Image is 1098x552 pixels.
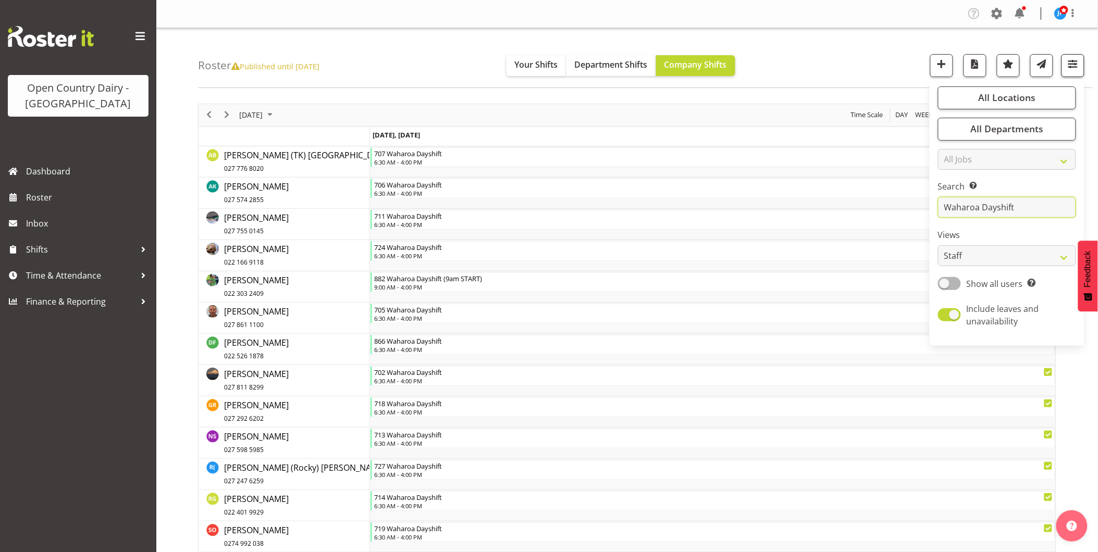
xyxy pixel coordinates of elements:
[224,306,289,330] span: [PERSON_NAME]
[575,59,648,70] span: Department Shifts
[1054,7,1067,20] img: jason-porter10044.jpg
[224,149,391,174] a: [PERSON_NAME] (TK) [GEOGRAPHIC_DATA]027 776 8020
[371,522,1055,542] div: Sami Ovesen"s event - 719 Waharoa Dayshift Begin From Friday, October 17, 2025 at 6:30:00 AM GMT+...
[231,61,319,71] span: Published until [DATE]
[915,108,934,121] span: Week
[224,181,289,205] span: [PERSON_NAME]
[374,398,1053,408] div: 718 Waharoa Dayshift
[371,304,1055,323] div: Colin Kelly"s event - 705 Waharoa Dayshift Begin From Friday, October 17, 2025 at 6:30:00 AM GMT+...
[978,91,1035,104] span: All Locations
[374,429,1053,440] div: 713 Waharoa Dayshift
[507,55,566,76] button: Your Shifts
[236,104,279,126] div: October 17, 2025
[374,210,1053,221] div: 711 Waharoa Dayshift
[224,445,264,454] span: 027 598 5985
[199,178,370,209] td: Andrew Kearns resource
[374,460,1053,471] div: 727 Waharoa Dayshift
[374,252,1053,260] div: 6:30 AM - 4:00 PM
[198,59,319,71] h4: Roster
[964,54,986,77] button: Download a PDF of the roster for the current day
[8,26,94,47] img: Rosterit website logo
[374,523,1053,533] div: 719 Waharoa Dayshift
[224,476,264,485] span: 027 247 6259
[374,179,1053,190] div: 706 Waharoa Dayshift
[374,367,1053,377] div: 702 Waharoa Dayshift
[374,408,1053,416] div: 6:30 AM - 4:00 PM
[26,164,151,179] span: Dashboard
[374,533,1053,541] div: 6:30 AM - 4:00 PM
[26,268,135,283] span: Time & Attendance
[224,352,264,360] span: 022 526 1878
[224,493,289,517] span: [PERSON_NAME]
[224,368,289,392] span: [PERSON_NAME]
[224,243,289,268] a: [PERSON_NAME]022 166 9118
[371,179,1055,198] div: Andrew Kearns"s event - 706 Waharoa Dayshift Begin From Friday, October 17, 2025 at 6:30:00 AM GM...
[224,461,452,486] a: [PERSON_NAME] (Rocky) [PERSON_NAME] [PERSON_NAME]027 247 6259
[374,439,1053,447] div: 6:30 AM - 4:00 PM
[938,229,1076,241] label: Views
[224,337,289,361] span: [PERSON_NAME]
[371,397,1055,417] div: Graeme Raupi"s event - 718 Waharoa Dayshift Begin From Friday, October 17, 2025 at 6:30:00 AM GMT...
[374,283,1053,291] div: 9:00 AM - 4:00 PM
[199,490,370,521] td: Rhys Greener resource
[224,305,289,330] a: [PERSON_NAME]027 861 1100
[199,146,370,178] td: Alan (TK) Bedford resource
[371,429,1055,448] div: Norman Sellen"s event - 713 Waharoa Dayshift Begin From Friday, October 17, 2025 at 6:30:00 AM GM...
[374,304,1053,315] div: 705 Waharoa Dayshift
[224,430,289,455] a: [PERSON_NAME]027 598 5985
[224,399,289,424] a: [PERSON_NAME]027 292 6202
[199,428,370,459] td: Norman Sellen resource
[224,211,289,236] a: [PERSON_NAME]027 755 0145
[374,501,1053,510] div: 6:30 AM - 4:00 PM
[1078,241,1098,311] button: Feedback - Show survey
[224,212,289,236] span: [PERSON_NAME]
[238,108,277,121] button: October 2025
[970,122,1043,135] span: All Departments
[224,336,289,361] a: [PERSON_NAME]022 526 1878
[199,334,370,365] td: David Foote resource
[224,493,289,518] a: [PERSON_NAME]022 401 9929
[967,278,1023,290] span: Show all users
[894,108,910,121] button: Timeline Day
[371,147,1055,167] div: Alan (TK) Bedford"s event - 707 Waharoa Dayshift Begin From Friday, October 17, 2025 at 6:30:00 A...
[374,158,1053,166] div: 6:30 AM - 4:00 PM
[218,104,236,126] div: next period
[374,273,1053,283] div: 882 Waharoa Dayshift (9am START)
[224,149,391,173] span: [PERSON_NAME] (TK) [GEOGRAPHIC_DATA]
[224,258,264,267] span: 022 166 9118
[224,508,264,517] span: 022 401 9929
[224,399,289,423] span: [PERSON_NAME]
[199,209,370,240] td: Baz Morgan resource
[371,335,1055,355] div: David Foote"s event - 866 Waharoa Dayshift Begin From Friday, October 17, 2025 at 6:30:00 AM GMT+...
[374,314,1053,322] div: 6:30 AM - 4:00 PM
[224,164,264,173] span: 027 776 8020
[914,108,935,121] button: Timeline Week
[374,470,1053,479] div: 6:30 AM - 4:00 PM
[224,274,289,299] a: [PERSON_NAME]022 303 2409
[371,241,1055,261] div: Brent Adams"s event - 724 Waharoa Dayshift Begin From Friday, October 17, 2025 at 6:30:00 AM GMT+...
[374,148,1053,158] div: 707 Waharoa Dayshift
[656,55,735,76] button: Company Shifts
[374,492,1053,502] div: 714 Waharoa Dayshift
[515,59,558,70] span: Your Shifts
[1067,521,1077,531] img: help-xxl-2.png
[224,180,289,205] a: [PERSON_NAME]027 574 2855
[1030,54,1053,77] button: Send a list of all shifts for the selected filtered period to all rostered employees.
[224,524,289,548] span: [PERSON_NAME]
[997,54,1020,77] button: Highlight an important date within the roster.
[374,377,1053,385] div: 6:30 AM - 4:00 PM
[849,108,885,121] button: Time Scale
[371,272,1055,292] div: Casey Leonard"s event - 882 Waharoa Dayshift (9am START) Begin From Friday, October 17, 2025 at 9...
[930,54,953,77] button: Add a new shift
[371,491,1055,511] div: Rhys Greener"s event - 714 Waharoa Dayshift Begin From Friday, October 17, 2025 at 6:30:00 AM GMT...
[224,274,289,298] span: [PERSON_NAME]
[566,55,656,76] button: Department Shifts
[224,383,264,392] span: 027 811 8299
[374,189,1053,197] div: 6:30 AM - 4:00 PM
[224,414,264,423] span: 027 292 6202
[224,524,289,549] a: [PERSON_NAME]0274 992 038
[850,108,884,121] span: Time Scale
[938,180,1076,193] label: Search
[895,108,909,121] span: Day
[373,130,420,140] span: [DATE], [DATE]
